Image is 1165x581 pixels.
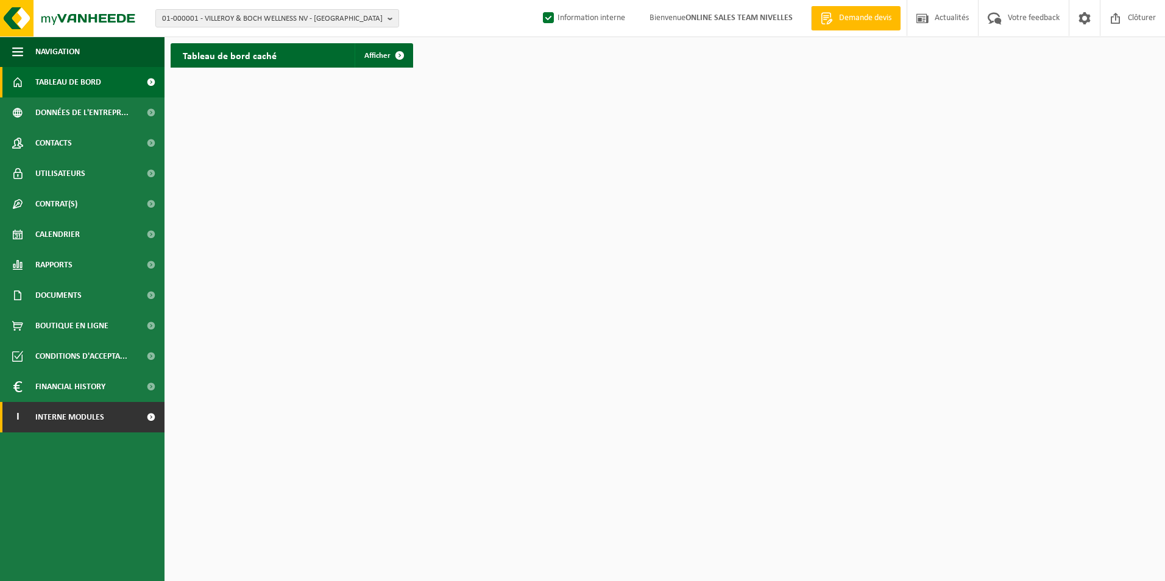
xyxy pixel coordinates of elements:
span: Contacts [35,128,72,158]
span: Tableau de bord [35,67,101,97]
button: 01-000001 - VILLEROY & BOCH WELLNESS NV - [GEOGRAPHIC_DATA] [155,9,399,27]
label: Information interne [540,9,625,27]
span: I [12,402,23,432]
span: Données de l'entrepr... [35,97,129,128]
span: Boutique en ligne [35,311,108,341]
a: Afficher [355,43,412,68]
a: Demande devis [811,6,901,30]
span: Rapports [35,250,73,280]
span: Contrat(s) [35,189,77,219]
span: Demande devis [836,12,894,24]
span: Utilisateurs [35,158,85,189]
span: Afficher [364,52,391,60]
span: Conditions d'accepta... [35,341,127,371]
span: Navigation [35,37,80,67]
span: Interne modules [35,402,104,432]
span: Documents [35,280,82,311]
strong: ONLINE SALES TEAM NIVELLES [685,13,793,23]
span: Financial History [35,371,105,402]
span: Calendrier [35,219,80,250]
span: 01-000001 - VILLEROY & BOCH WELLNESS NV - [GEOGRAPHIC_DATA] [162,10,383,28]
h2: Tableau de bord caché [171,43,289,67]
